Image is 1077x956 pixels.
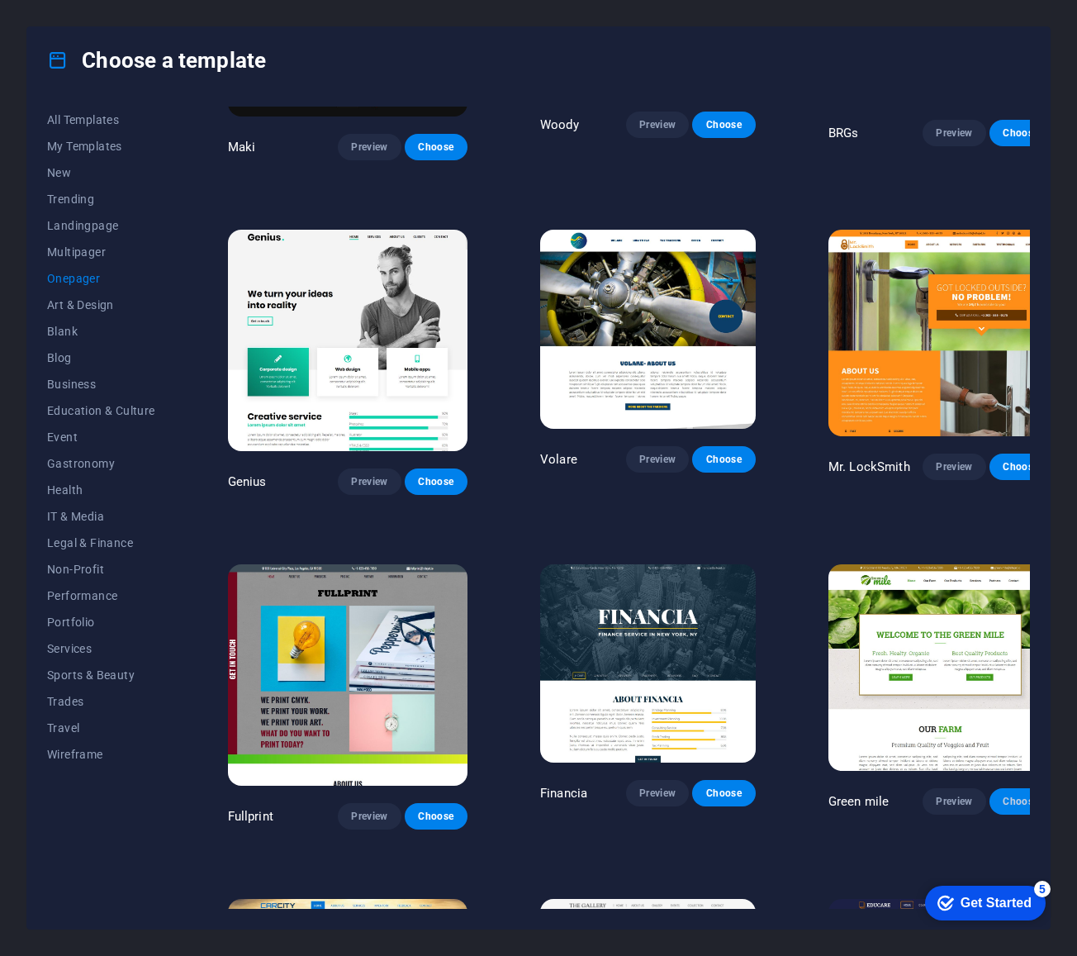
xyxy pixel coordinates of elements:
button: Non-Profit [47,556,155,583]
span: Event [47,430,155,444]
p: Green mile [828,793,889,810]
span: Choose [1003,126,1039,140]
img: Green mile [828,564,1052,771]
span: Trending [47,193,155,206]
button: Choose [989,788,1052,815]
p: Genius [228,473,267,490]
button: Preview [626,446,689,473]
span: Performance [47,589,155,602]
span: Choose [705,118,742,131]
button: Preview [338,803,401,830]
button: Choose [692,112,755,138]
span: Portfolio [47,616,155,629]
span: Health [47,483,155,497]
button: Event [47,424,155,450]
button: All Templates [47,107,155,133]
img: Fullprint [228,564,467,786]
span: Choose [418,810,454,823]
span: Choose [1003,460,1039,473]
p: BRGs [828,125,859,141]
span: All Templates [47,113,155,126]
img: Financia [540,564,756,763]
button: IT & Media [47,503,155,530]
button: Preview [923,454,985,480]
span: Preview [639,787,676,800]
span: Gastronomy [47,457,155,470]
button: Travel [47,715,155,741]
span: Preview [936,795,972,808]
div: 5 [122,3,139,20]
span: Blank [47,325,155,338]
button: Legal & Finance [47,530,155,556]
button: Choose [989,454,1052,480]
span: New [47,166,155,179]
button: Wireframe [47,741,155,768]
button: Preview [923,788,985,815]
button: Health [47,477,155,503]
span: Preview [351,140,387,154]
span: Legal & Finance [47,536,155,549]
span: Choose [705,453,742,466]
button: Preview [338,134,401,160]
p: Mr. LockSmith [828,459,910,475]
p: Volare [540,451,577,468]
span: Preview [936,126,972,140]
span: IT & Media [47,510,155,523]
button: Onepager [47,265,155,292]
button: New [47,159,155,186]
button: Trending [47,186,155,212]
img: Mr. LockSmith [828,230,1052,436]
span: Choose [418,140,454,154]
button: Preview [338,468,401,495]
span: Preview [351,475,387,488]
button: Preview [923,120,985,146]
span: Preview [936,460,972,473]
button: Business [47,371,155,397]
button: Preview [626,112,689,138]
span: Onepager [47,272,155,285]
span: Preview [351,810,387,823]
button: Trades [47,688,155,715]
button: Choose [405,468,467,495]
span: Landingpage [47,219,155,232]
button: Sports & Beauty [47,662,155,688]
p: Maki [228,139,256,155]
span: Choose [418,475,454,488]
div: Get Started [49,18,120,33]
span: Sports & Beauty [47,668,155,682]
button: Education & Culture [47,397,155,424]
span: Blog [47,351,155,364]
button: Choose [405,134,467,160]
button: Multipager [47,239,155,265]
button: Gastronomy [47,450,155,477]
img: Genius [228,230,467,451]
img: Volare [540,230,756,428]
div: Get Started 5 items remaining, 0% complete [13,8,134,43]
span: Trades [47,695,155,708]
h4: Choose a template [47,47,266,74]
button: Landingpage [47,212,155,239]
span: Preview [639,453,676,466]
span: Education & Culture [47,404,155,417]
span: Preview [639,118,676,131]
span: My Templates [47,140,155,153]
button: Performance [47,583,155,609]
button: Choose [405,803,467,830]
span: Business [47,378,155,391]
span: Choose [1003,795,1039,808]
span: Travel [47,721,155,735]
button: Services [47,635,155,662]
p: Woody [540,117,579,133]
button: Choose [692,780,755,806]
button: Blog [47,345,155,371]
span: Multipager [47,245,155,259]
button: Preview [626,780,689,806]
span: Services [47,642,155,655]
span: Choose [705,787,742,800]
p: Fullprint [228,808,273,825]
button: Portfolio [47,609,155,635]
span: Wireframe [47,748,155,761]
button: Art & Design [47,292,155,318]
button: My Templates [47,133,155,159]
button: Choose [692,446,755,473]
